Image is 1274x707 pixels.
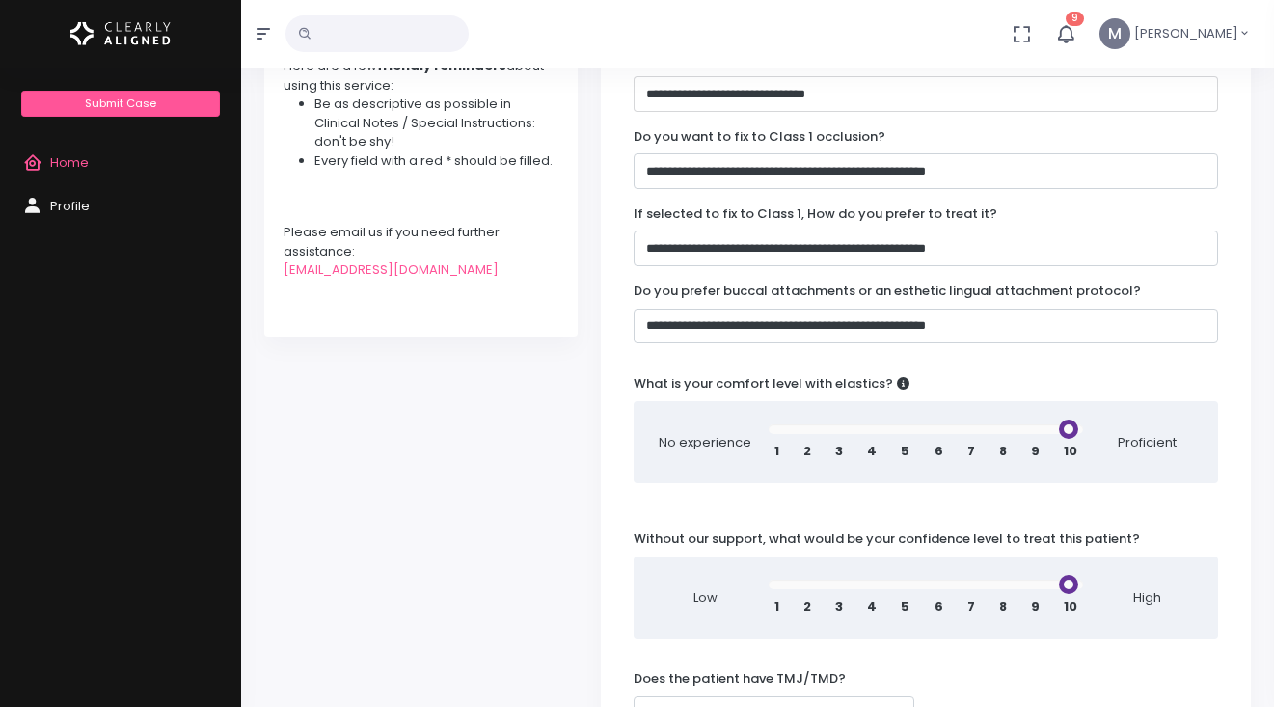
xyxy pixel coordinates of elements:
span: Profile [50,197,90,215]
span: 9 [1031,442,1040,461]
span: High [1098,588,1195,608]
label: Without our support, what would be your confidence level to treat this patient? [634,530,1140,549]
span: Home [50,153,89,172]
span: 1 [774,597,779,616]
span: 10 [1064,442,1077,461]
a: Submit Case [21,91,219,117]
span: 8 [999,442,1007,461]
label: What is your comfort level with elastics? [634,374,909,394]
span: 4 [867,442,877,461]
span: 5 [901,442,909,461]
span: 7 [967,597,975,616]
li: Every field with a red * should be filled. [314,151,558,171]
div: Please email us if you need further assistance: [284,223,558,260]
span: 7 [967,442,975,461]
span: 2 [803,597,811,616]
label: Do you want to fix to Class 1 occlusion? [634,127,885,147]
span: 10 [1064,597,1077,616]
span: 3 [835,442,843,461]
span: 6 [935,442,943,461]
label: If selected to fix to Class 1, How do you prefer to treat it? [634,204,997,224]
span: M [1099,18,1130,49]
span: No experience [657,433,753,452]
span: Submit Case [85,95,156,111]
span: 2 [803,442,811,461]
span: Low [657,588,753,608]
span: 8 [999,597,1007,616]
span: 9 [1066,12,1084,26]
span: 4 [867,597,877,616]
div: Here are a few about using this service: [284,57,558,95]
li: Be as descriptive as possible in Clinical Notes / Special Instructions: don't be shy! [314,95,558,151]
span: Proficient [1098,433,1195,452]
label: Does the patient have TMJ/TMD? [634,669,846,689]
span: 3 [835,597,843,616]
img: Logo Horizontal [70,14,171,54]
span: 9 [1031,597,1040,616]
span: 5 [901,597,909,616]
span: [PERSON_NAME] [1134,24,1238,43]
span: 6 [935,597,943,616]
span: 1 [774,442,779,461]
a: [EMAIL_ADDRESS][DOMAIN_NAME] [284,260,499,279]
label: Do you prefer buccal attachments or an esthetic lingual attachment protocol? [634,282,1141,301]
